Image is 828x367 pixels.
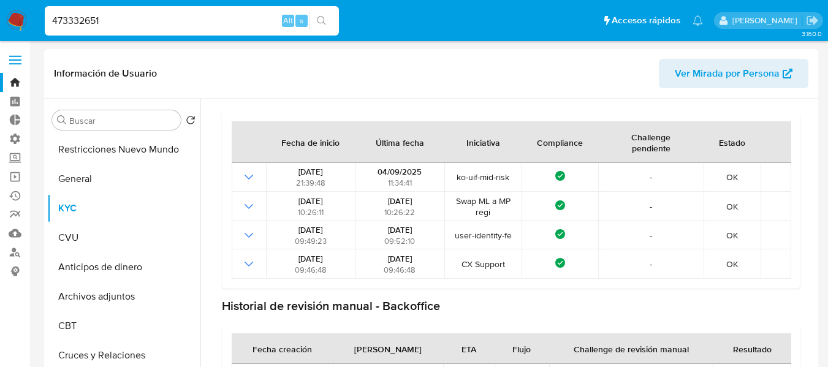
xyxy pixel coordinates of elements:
[675,59,780,88] span: Ver Mirada por Persona
[806,14,819,27] a: Salir
[54,67,157,80] h1: Información de Usuario
[47,252,200,282] button: Anticipos de dinero
[47,135,200,164] button: Restricciones Nuevo Mundo
[659,59,808,88] button: Ver Mirada por Persona
[732,15,802,26] p: zoe.breuer@mercadolibre.com
[309,12,334,29] button: search-icon
[69,115,176,126] input: Buscar
[47,311,200,341] button: CBT
[47,164,200,194] button: General
[612,14,680,27] span: Accesos rápidos
[283,15,293,26] span: Alt
[186,115,196,129] button: Volver al orden por defecto
[47,282,200,311] button: Archivos adjuntos
[300,15,303,26] span: s
[47,194,200,223] button: KYC
[45,13,339,29] input: Buscar usuario o caso...
[57,115,67,125] button: Buscar
[693,15,703,26] a: Notificaciones
[47,223,200,252] button: CVU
